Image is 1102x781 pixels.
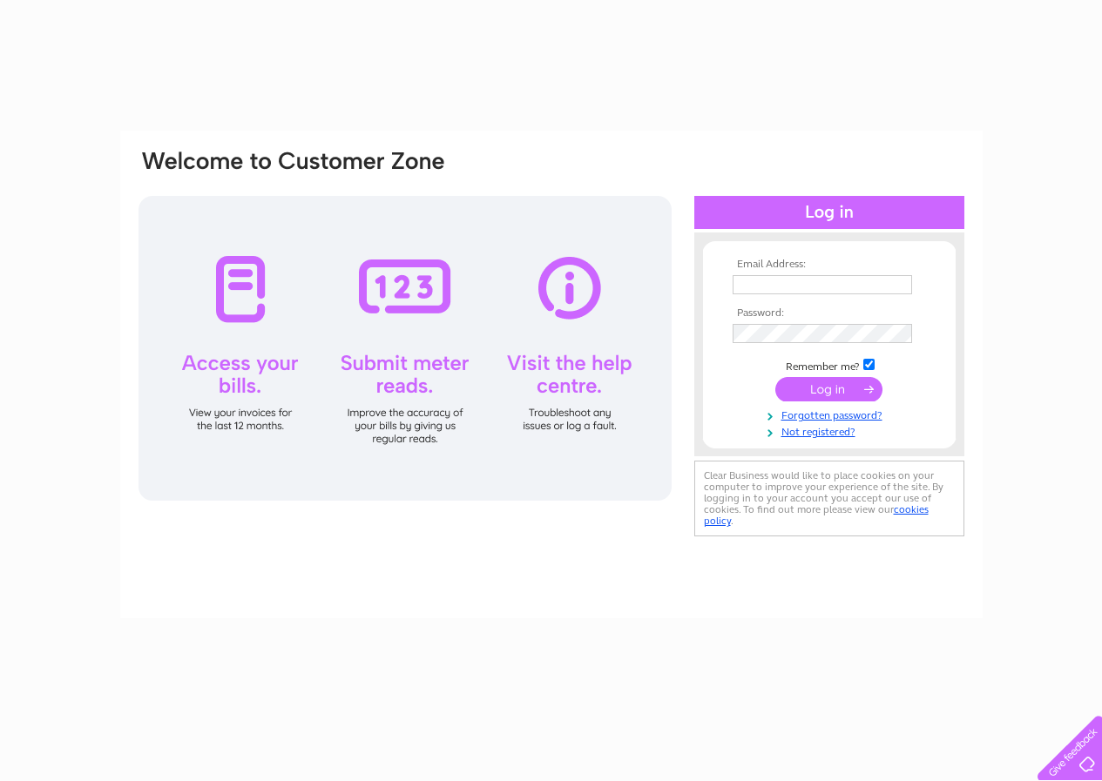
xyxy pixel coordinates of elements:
[704,503,929,527] a: cookies policy
[775,377,882,401] input: Submit
[728,356,930,374] td: Remember me?
[733,406,930,422] a: Forgotten password?
[728,307,930,320] th: Password:
[733,422,930,439] a: Not registered?
[728,259,930,271] th: Email Address:
[694,461,964,536] div: Clear Business would like to place cookies on your computer to improve your experience of the sit...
